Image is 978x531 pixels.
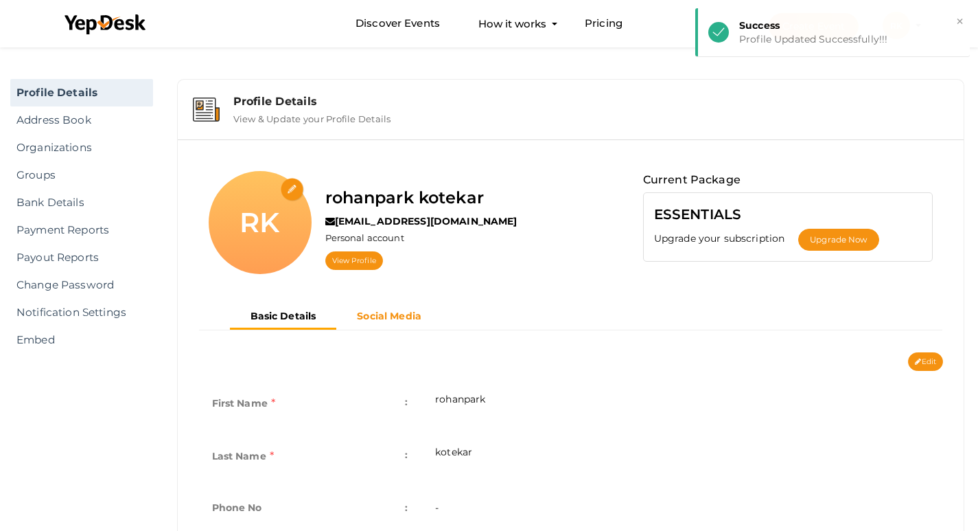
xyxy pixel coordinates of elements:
[798,229,878,251] button: Upgrade Now
[10,271,153,299] a: Change Password
[325,231,404,245] label: Personal account
[10,189,153,216] a: Bank Details
[325,185,484,211] label: rohanpark kotekar
[212,392,276,414] label: First Name
[193,98,220,122] img: event-details.svg
[10,216,153,244] a: Payment Reports
[357,310,421,322] b: Social Media
[209,171,312,274] div: RK
[212,498,262,517] label: Phone No
[10,106,153,134] a: Address Book
[421,431,943,484] td: kotekar
[10,79,153,106] a: Profile Details
[185,114,957,127] a: Profile Details View & Update your Profile Details
[739,19,959,32] div: Success
[230,305,337,330] button: Basic Details
[325,214,517,228] label: [EMAIL_ADDRESS][DOMAIN_NAME]
[325,251,383,270] a: View Profile
[212,445,275,467] label: Last Name
[474,11,550,36] button: How it works
[336,305,442,328] button: Social Media
[654,231,799,245] label: Upgrade your subscription
[233,95,949,108] div: Profile Details
[10,326,153,354] a: Embed
[654,203,741,225] label: ESSENTIALS
[908,352,943,371] button: Edit
[251,310,316,322] b: Basic Details
[405,392,408,411] span: :
[10,161,153,189] a: Groups
[643,171,741,189] label: Current Package
[405,498,408,517] span: :
[955,14,964,30] button: ×
[585,11,622,36] a: Pricing
[10,244,153,271] a: Payout Reports
[739,32,959,46] div: Profile Updated Successfully!!!
[356,11,440,36] a: Discover Events
[421,379,943,431] td: rohanpark
[10,299,153,326] a: Notification Settings
[233,108,391,124] label: View & Update your Profile Details
[10,134,153,161] a: Organizations
[405,445,408,464] span: :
